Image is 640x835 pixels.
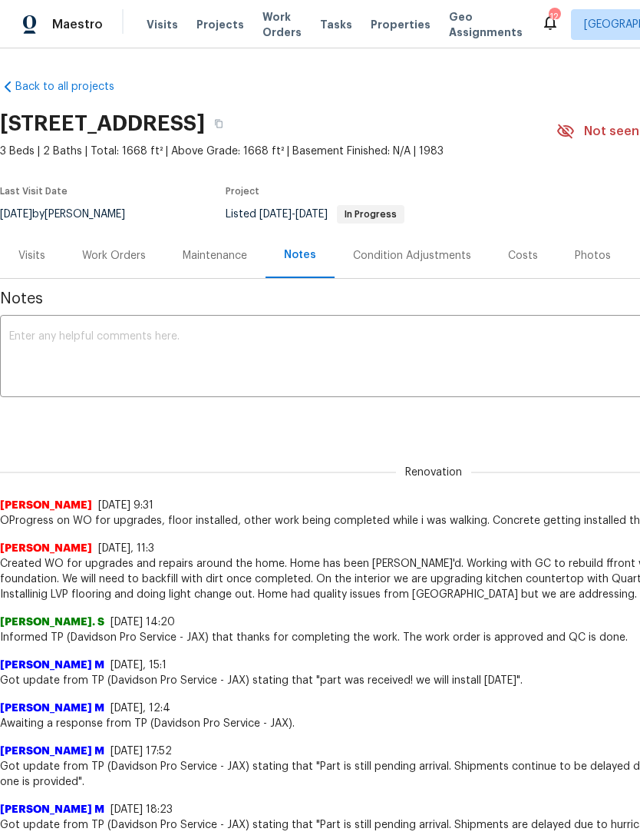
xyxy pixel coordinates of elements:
[353,248,471,263] div: Condition Adjustments
[259,209,328,220] span: -
[196,17,244,32] span: Projects
[320,19,352,30] span: Tasks
[226,187,259,196] span: Project
[575,248,611,263] div: Photos
[262,9,302,40] span: Work Orders
[82,248,146,263] div: Work Orders
[111,617,175,628] span: [DATE] 14:20
[295,209,328,220] span: [DATE]
[338,210,403,219] span: In Progress
[111,703,170,714] span: [DATE], 12:4
[396,465,471,480] span: Renovation
[111,660,167,671] span: [DATE], 15:1
[98,543,154,554] span: [DATE], 11:3
[259,209,292,220] span: [DATE]
[18,248,45,263] div: Visits
[284,247,316,263] div: Notes
[508,248,538,263] div: Costs
[205,110,233,138] button: Copy Address
[449,9,523,40] span: Geo Assignments
[111,804,173,815] span: [DATE] 18:23
[147,17,178,32] span: Visits
[226,209,404,220] span: Listed
[98,500,153,511] span: [DATE] 9:31
[371,17,431,32] span: Properties
[183,248,247,263] div: Maintenance
[111,746,172,757] span: [DATE] 17:52
[52,17,103,32] span: Maestro
[549,9,559,25] div: 12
